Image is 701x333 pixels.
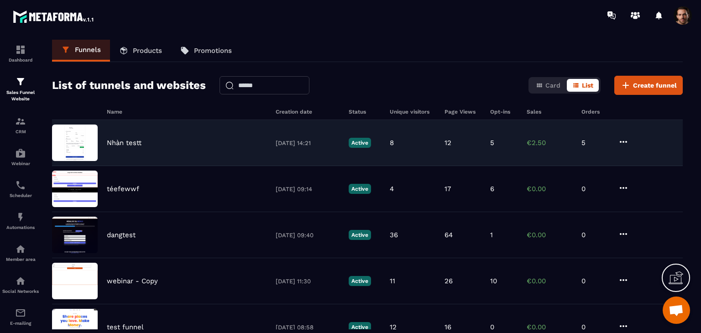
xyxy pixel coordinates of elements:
[2,161,39,166] p: Webinar
[15,116,26,127] img: formation
[581,109,609,115] h6: Orders
[110,40,171,62] a: Products
[2,301,39,333] a: emailemailE-mailing
[15,212,26,223] img: automations
[276,232,340,239] p: [DATE] 09:40
[390,231,398,239] p: 36
[530,79,566,92] button: Card
[276,278,340,285] p: [DATE] 11:30
[52,76,206,94] h2: List of tunnels and websites
[107,323,144,331] p: test funnel
[2,257,39,262] p: Member area
[2,89,39,102] p: Sales Funnel Website
[390,109,435,115] h6: Unique visitors
[15,44,26,55] img: formation
[13,8,95,25] img: logo
[445,185,451,193] p: 17
[171,40,241,62] a: Promotions
[276,186,340,193] p: [DATE] 09:14
[107,277,158,285] p: webinar - Copy
[15,76,26,87] img: formation
[52,263,98,299] img: image
[490,185,494,193] p: 6
[490,231,493,239] p: 1
[194,47,232,55] p: Promotions
[445,323,451,331] p: 16
[276,140,340,146] p: [DATE] 14:21
[52,40,110,62] a: Funnels
[445,109,481,115] h6: Page Views
[2,37,39,69] a: formationformationDashboard
[75,46,101,54] p: Funnels
[445,139,451,147] p: 12
[445,277,453,285] p: 26
[390,277,395,285] p: 11
[581,231,609,239] p: 0
[349,109,381,115] h6: Status
[527,231,572,239] p: €0.00
[490,277,497,285] p: 10
[527,277,572,285] p: €0.00
[581,277,609,285] p: 0
[52,217,98,253] img: image
[545,82,560,89] span: Card
[527,109,572,115] h6: Sales
[614,76,683,95] button: Create funnel
[2,193,39,198] p: Scheduler
[2,225,39,230] p: Automations
[633,81,677,90] span: Create funnel
[2,109,39,141] a: formationformationCRM
[527,323,572,331] p: €0.00
[276,324,340,331] p: [DATE] 08:58
[663,297,690,324] div: Mở cuộc trò chuyện
[2,205,39,237] a: automationsautomationsAutomations
[2,141,39,173] a: automationsautomationsWebinar
[581,185,609,193] p: 0
[490,139,494,147] p: 5
[107,185,139,193] p: téefewwf
[2,69,39,109] a: formationformationSales Funnel Website
[2,173,39,205] a: schedulerschedulerScheduler
[390,323,397,331] p: 12
[107,231,136,239] p: dangtest
[2,129,39,134] p: CRM
[349,322,371,332] p: Active
[133,47,162,55] p: Products
[15,148,26,159] img: automations
[15,307,26,318] img: email
[15,244,26,255] img: automations
[567,79,599,92] button: List
[527,185,572,193] p: €0.00
[2,237,39,269] a: automationsautomationsMember area
[276,109,340,115] h6: Creation date
[349,138,371,148] p: Active
[349,276,371,286] p: Active
[527,139,572,147] p: €2.50
[107,139,141,147] p: Nhàn testt
[15,276,26,286] img: social-network
[490,109,518,115] h6: Opt-ins
[349,184,371,194] p: Active
[15,180,26,191] img: scheduler
[107,109,267,115] h6: Name
[582,82,593,89] span: List
[581,139,609,147] p: 5
[52,171,98,207] img: image
[349,230,371,240] p: Active
[2,289,39,294] p: Social Networks
[52,125,98,161] img: image
[2,269,39,301] a: social-networksocial-networkSocial Networks
[445,231,453,239] p: 64
[390,185,394,193] p: 4
[581,323,609,331] p: 0
[390,139,394,147] p: 8
[2,321,39,326] p: E-mailing
[490,323,494,331] p: 0
[2,57,39,62] p: Dashboard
